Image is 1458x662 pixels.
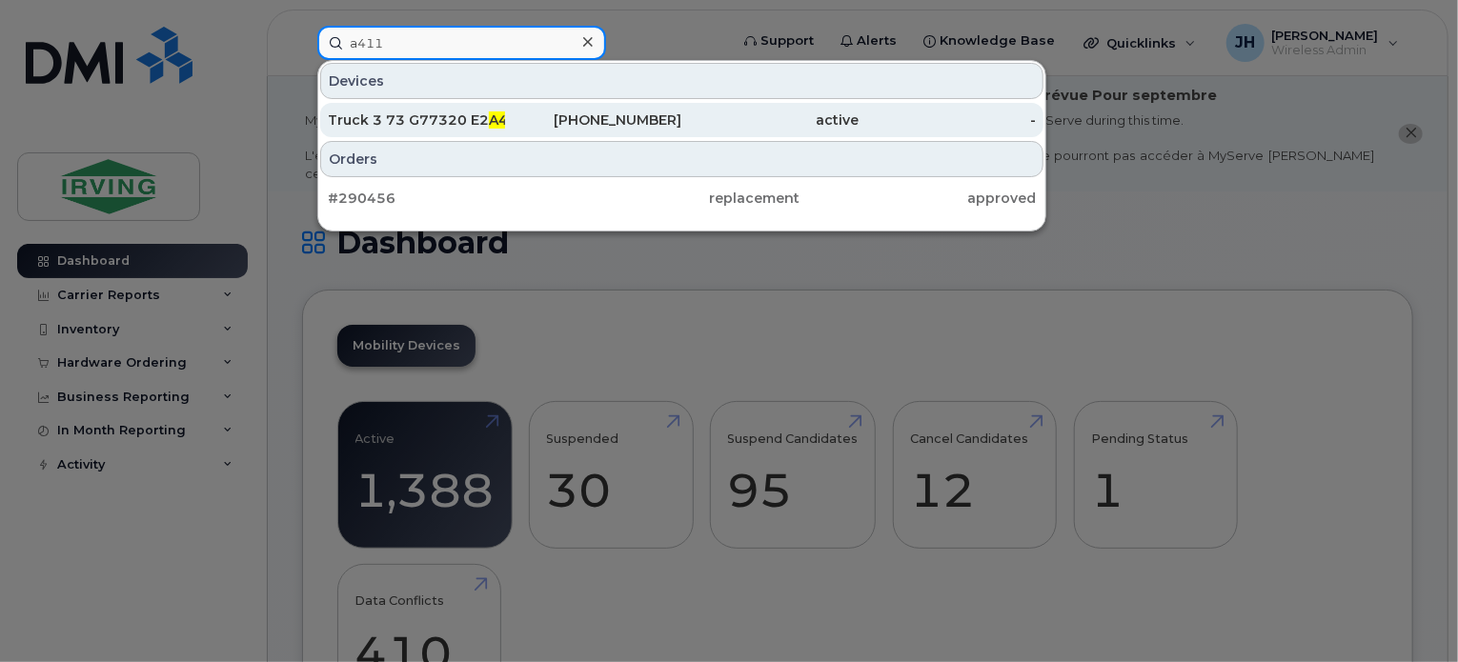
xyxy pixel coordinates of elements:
a: #290456replacementapproved [320,181,1043,215]
div: - [859,110,1036,130]
div: approved [800,189,1036,208]
div: replacement [564,189,800,208]
div: Devices [320,63,1043,99]
div: [PHONE_NUMBER] [505,110,682,130]
div: Truck 3 73 G77320 E2 [328,110,505,130]
a: Truck 3 73 G77320 E2A411[PHONE_NUMBER]active- [320,103,1043,137]
div: active [682,110,860,130]
div: Orders [320,141,1043,177]
span: A411 [489,111,527,129]
div: #290456 [328,189,564,208]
